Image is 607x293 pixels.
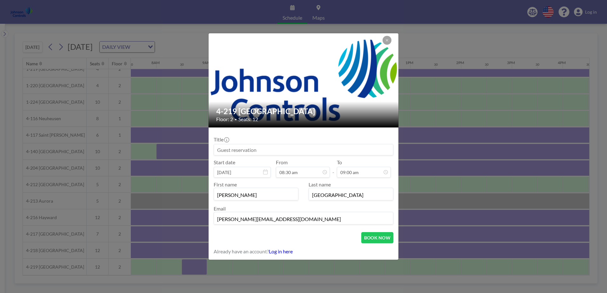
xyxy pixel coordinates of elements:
img: 537.png [209,27,399,134]
label: Last name [309,181,331,187]
label: First name [214,181,237,187]
label: Email [214,205,226,212]
button: BOOK NOW [361,232,393,243]
input: Guest reservation [214,144,393,155]
span: • [235,117,237,122]
span: - [332,161,334,175]
label: From [276,159,288,166]
label: To [337,159,342,166]
label: Start date [214,159,235,166]
input: Email [214,213,393,224]
span: Floor: 2 [216,116,233,122]
span: Seats: 12 [238,116,258,122]
input: First name [214,189,298,200]
label: Title [214,136,229,143]
a: Log in here [269,248,293,254]
input: Last name [309,189,393,200]
span: Already have an account? [214,248,269,255]
h2: 4-219 [GEOGRAPHIC_DATA] [216,107,391,116]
